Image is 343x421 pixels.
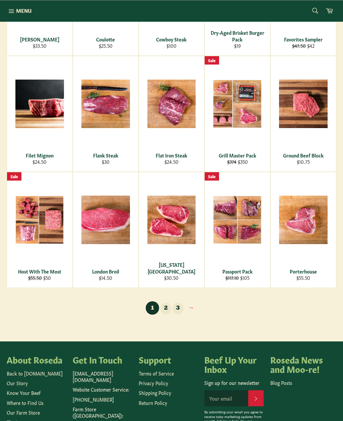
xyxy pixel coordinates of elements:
[227,158,236,165] s: $374
[205,56,219,65] div: Sale
[81,196,130,244] img: London Broil
[147,80,196,128] img: Flat Iron Steak
[7,409,40,416] a: Our Farm Store
[143,36,200,42] div: Cowboy Steak
[7,399,44,406] a: Where to Find Us
[275,275,332,281] div: $55.50
[209,159,266,165] div: $350
[143,261,200,275] div: [US_STATE][GEOGRAPHIC_DATA]
[73,355,132,364] h4: Get In Touch
[270,355,330,373] h4: Roseda News and Moo-re!
[139,389,171,396] a: Shipping Policy
[209,29,266,42] div: Dry-Aged Brisket Burger Pack
[11,268,68,275] div: Host With The Most
[270,172,336,288] a: Porterhouse Porterhouse $55.50
[73,386,132,393] p: Website Customer Service:
[225,274,239,281] s: $117.10
[73,172,139,288] a: London Broil London Broil $14.50
[73,406,132,419] p: Farm Store ([GEOGRAPHIC_DATA]):
[73,370,132,383] p: [EMAIL_ADDRESS][DOMAIN_NAME]
[292,42,306,49] s: $47.50
[213,196,262,244] img: Passport Pack
[143,275,200,281] div: $30.50
[11,152,68,159] div: Filet Mignon
[213,80,262,128] img: Grill Master Pack
[209,268,266,275] div: Passport Pack
[11,42,68,49] div: $33.50
[139,380,168,386] a: Privacy Policy
[143,42,200,49] div: $100
[275,159,332,165] div: $10.75
[7,380,28,386] a: Our Story
[15,196,64,244] img: Host With The Most
[209,275,266,281] div: $105
[11,36,68,42] div: [PERSON_NAME]
[275,42,332,49] div: $42
[7,370,63,377] a: Back to [DOMAIN_NAME]
[7,389,41,396] a: Know Your Beef
[209,152,266,159] div: Grill Master Pack
[204,380,264,386] p: Sign up for our newsletter
[204,172,270,288] a: Passport Pack Passport Pack $117.10 $105
[77,159,134,165] div: $30
[204,390,248,406] input: Your email
[81,80,130,128] img: Flank Steak
[209,42,266,49] div: $19
[275,36,332,42] div: Favorites Sampler
[11,275,68,281] div: $50
[77,268,134,275] div: London Broil
[185,303,197,314] a: →
[205,172,219,181] div: Sale
[7,355,66,364] h4: About Roseda
[139,399,167,406] a: Return Policy
[270,379,292,386] a: Blog Posts
[204,56,270,172] a: Grill Master Pack Grill Master Pack $374 $350
[7,172,73,288] a: Host With The Most Host With The Most $55.50 $50
[73,56,139,172] a: Flank Steak Flank Steak $30
[16,7,31,14] span: Menu
[147,196,196,244] img: New York Strip
[77,42,134,49] div: $25.50
[77,275,134,281] div: $14.50
[279,80,328,128] img: Ground Beef Block
[139,56,205,172] a: Flat Iron Steak Flat Iron Steak $24.50
[143,159,200,165] div: $24.50
[7,56,73,172] a: Filet Mignon Filet Mignon $24.50
[275,152,332,159] div: Ground Beef Block
[11,159,68,165] div: $24.50
[279,196,328,244] img: Porterhouse
[15,80,64,128] img: Filet Mignon
[73,396,114,403] a: [PHONE_NUMBER]
[146,301,159,315] span: 1
[173,303,183,314] a: 3
[139,355,198,364] h4: Support
[204,355,264,373] h4: Beef Up Your Inbox
[7,172,21,181] div: Sale
[77,36,134,42] div: Coulotte
[77,152,134,159] div: Flank Steak
[160,303,171,314] a: 2
[139,172,205,288] a: New York Strip [US_STATE][GEOGRAPHIC_DATA] $30.50
[28,274,42,281] s: $55.50
[275,268,332,275] div: Porterhouse
[139,370,174,377] a: Terms of Service
[270,56,336,172] a: Ground Beef Block Ground Beef Block $10.75
[143,152,200,159] div: Flat Iron Steak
